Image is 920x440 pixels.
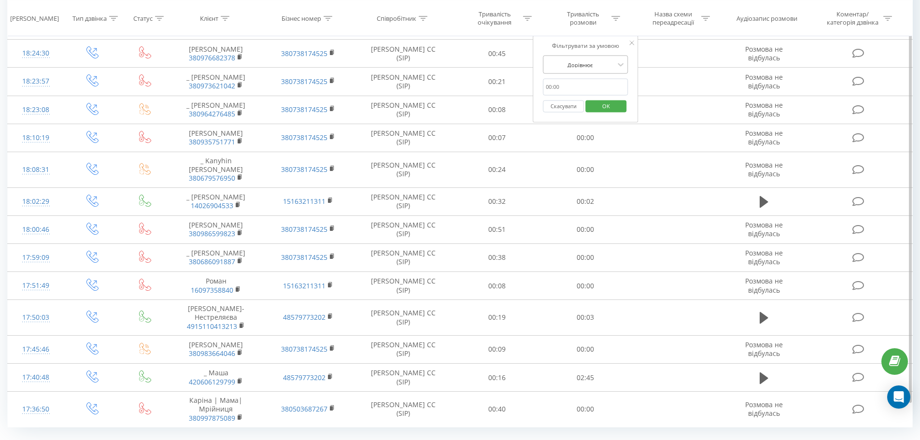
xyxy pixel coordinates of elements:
[541,364,630,392] td: 02:45
[283,281,326,290] a: 15163211311
[283,373,326,382] a: 48579773202
[17,160,55,179] div: 18:08:31
[541,243,630,271] td: 00:00
[745,220,783,238] span: Розмова не відбулась
[17,128,55,147] div: 18:10:19
[745,160,783,178] span: Розмова не відбулась
[17,192,55,211] div: 18:02:29
[453,215,541,243] td: 00:51
[189,109,235,118] a: 380964276485
[541,335,630,363] td: 00:00
[170,96,262,124] td: _ [PERSON_NAME]
[453,392,541,427] td: 00:40
[170,335,262,363] td: [PERSON_NAME]
[745,340,783,358] span: Розмова не відбулась
[354,335,453,363] td: [PERSON_NAME] CC (SIP)
[354,96,453,124] td: [PERSON_NAME] CC (SIP)
[543,100,584,112] button: Скасувати
[133,14,153,22] div: Статус
[281,344,327,354] a: 380738174525
[200,14,218,22] div: Клієнт
[170,40,262,68] td: [PERSON_NAME]
[354,124,453,152] td: [PERSON_NAME] CC (SIP)
[189,53,235,62] a: 380976682378
[745,100,783,118] span: Розмова не відбулась
[281,225,327,234] a: 380738174525
[17,368,55,387] div: 17:40:48
[189,413,235,423] a: 380997875089
[745,276,783,294] span: Розмова не відбулась
[189,81,235,90] a: 380973621042
[170,152,262,187] td: _ Kanyhin [PERSON_NAME]
[541,215,630,243] td: 00:00
[824,10,881,27] div: Коментар/категорія дзвінка
[541,152,630,187] td: 00:00
[453,335,541,363] td: 00:09
[593,98,620,113] span: OK
[453,124,541,152] td: 00:07
[283,312,326,322] a: 48579773202
[17,72,55,91] div: 18:23:57
[17,276,55,295] div: 17:51:49
[354,68,453,96] td: [PERSON_NAME] CC (SIP)
[453,40,541,68] td: 00:45
[17,248,55,267] div: 17:59:09
[736,14,797,22] div: Аудіозапис розмови
[453,364,541,392] td: 00:16
[745,44,783,62] span: Розмова не відбулась
[377,14,416,22] div: Співробітник
[354,364,453,392] td: [PERSON_NAME] CC (SIP)
[170,300,262,336] td: [PERSON_NAME]-Нестреляєва
[170,68,262,96] td: _ [PERSON_NAME]
[189,229,235,238] a: 380986599823
[541,187,630,215] td: 00:02
[887,385,910,409] div: Open Intercom Messenger
[189,257,235,266] a: 380686091887
[354,187,453,215] td: [PERSON_NAME] CC (SIP)
[469,10,521,27] div: Тривалість очікування
[453,243,541,271] td: 00:38
[453,187,541,215] td: 00:32
[170,124,262,152] td: [PERSON_NAME]
[17,220,55,239] div: 18:00:46
[453,300,541,336] td: 00:19
[17,308,55,327] div: 17:50:03
[453,272,541,300] td: 00:08
[170,243,262,271] td: _ [PERSON_NAME]
[191,285,233,295] a: 16097358840
[282,14,321,22] div: Бізнес номер
[170,272,262,300] td: Роман
[170,187,262,215] td: _ [PERSON_NAME]
[281,49,327,58] a: 380738174525
[543,41,628,51] div: Фільтрувати за умовою
[17,400,55,419] div: 17:36:50
[170,215,262,243] td: [PERSON_NAME]
[745,400,783,418] span: Розмова не відбулась
[281,404,327,413] a: 380503687267
[191,201,233,210] a: 14026904533
[170,392,262,427] td: Каріна | Мама| Мрійниця
[541,272,630,300] td: 00:00
[585,100,626,112] button: OK
[281,253,327,262] a: 380738174525
[354,243,453,271] td: [PERSON_NAME] CC (SIP)
[745,72,783,90] span: Розмова не відбулась
[541,124,630,152] td: 00:00
[17,340,55,359] div: 17:45:46
[170,364,262,392] td: _ Маша
[283,197,326,206] a: 15163211311
[543,79,628,96] input: 00:00
[72,14,107,22] div: Тип дзвінка
[189,377,235,386] a: 420606129799
[453,152,541,187] td: 00:24
[557,10,609,27] div: Тривалість розмови
[354,300,453,336] td: [PERSON_NAME] CC (SIP)
[189,137,235,146] a: 380935751771
[647,10,699,27] div: Назва схеми переадресації
[281,165,327,174] a: 380738174525
[453,68,541,96] td: 00:21
[541,392,630,427] td: 00:00
[17,100,55,119] div: 18:23:08
[745,128,783,146] span: Розмова не відбулась
[189,349,235,358] a: 380983664046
